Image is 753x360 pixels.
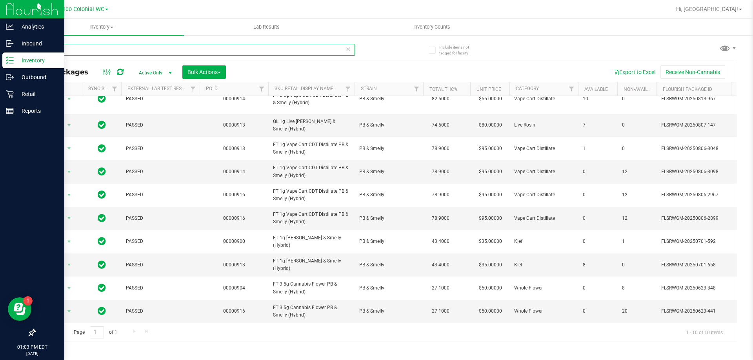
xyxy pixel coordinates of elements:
span: select [64,236,74,247]
span: PASSED [126,238,195,245]
span: PASSED [126,308,195,315]
span: FLSRWGM-20250813-967 [661,95,738,103]
a: 00000914 [223,96,245,101]
span: In Sync [98,236,106,247]
span: In Sync [98,259,106,270]
a: PO ID [206,86,218,91]
span: 12 [622,215,652,222]
span: $80.00000 [475,119,506,131]
span: FT 1g Vape Cart CDT Distillate PB & Smelly (Hybrid) [273,211,350,226]
span: PB & Smelly [359,238,418,245]
span: 82.5000 [428,93,453,105]
span: select [64,143,74,154]
span: 10 [583,95,613,103]
a: 00000916 [223,215,245,221]
inline-svg: Analytics [6,23,14,31]
span: 0 [583,168,613,175]
inline-svg: Outbound [6,73,14,81]
p: [DATE] [4,351,61,356]
span: PASSED [126,95,195,103]
span: In Sync [98,213,106,224]
span: PB & Smelly [359,191,418,199]
span: In Sync [98,119,106,130]
span: 0 [622,261,652,269]
a: Total THC% [429,87,458,92]
a: Filter [342,82,355,96]
span: select [64,120,74,131]
p: 01:03 PM EDT [4,344,61,351]
a: 00000913 [223,146,245,151]
span: Whole Flower [514,284,573,292]
span: Vape Cart Distillate [514,191,573,199]
span: Lab Results [243,24,290,31]
span: In Sync [98,143,106,154]
button: Receive Non-Cannabis [660,65,725,79]
span: FLSRWGM-20250806-2967 [661,191,738,199]
span: FLSRWGM-20250701-658 [661,261,738,269]
span: FT 1g Vape Cart CDT Distillate PB & Smelly (Hybrid) [273,164,350,179]
span: $95.00000 [475,143,506,154]
span: Orlando Colonial WC [52,6,104,13]
span: 78.9000 [428,143,453,154]
span: FT 0.5g Vape Cart CDT Distillate PB & Smelly (Hybrid) [273,92,350,107]
a: 00000904 [223,285,245,291]
p: Inventory [14,56,61,65]
span: 74.5000 [428,119,453,131]
span: PASSED [126,168,195,175]
span: 20 [622,308,652,315]
a: Flourish Package ID [663,87,712,92]
span: PB & Smelly [359,145,418,152]
span: FT 1g Vape Cart CDT Distillate PB & Smelly (Hybrid) [273,141,350,156]
span: select [64,283,74,294]
span: PASSED [126,145,195,152]
inline-svg: Inbound [6,40,14,47]
span: Kief [514,238,573,245]
span: PASSED [126,261,195,269]
span: PB & Smelly [359,121,418,129]
inline-svg: Retail [6,90,14,98]
span: FLSRWGM-20250807-147 [661,121,738,129]
span: 8 [583,261,613,269]
span: Inventory Counts [403,24,461,31]
span: FLSRWGM-20250806-3098 [661,168,738,175]
span: PB & Smelly [359,284,418,292]
a: Filter [410,82,423,96]
a: Inventory Counts [349,19,514,35]
inline-svg: Reports [6,107,14,115]
span: $95.00000 [475,166,506,177]
a: Available [584,87,608,92]
span: $35.00000 [475,259,506,271]
span: 43.4000 [428,259,453,271]
span: Live Rosin [514,121,573,129]
span: FLSRWGM-20250701-592 [661,238,738,245]
a: Non-Available [624,87,658,92]
span: FLSRWGM-20250806-3048 [661,145,738,152]
span: Page of 1 [67,326,124,338]
span: 1 - 10 of 10 items [680,326,729,338]
span: GL 1g Live [PERSON_NAME] & Smelly (Hybrid) [273,118,350,133]
span: $50.00000 [475,306,506,317]
span: $95.00000 [475,213,506,224]
span: All Packages [41,68,96,76]
span: 0 [583,238,613,245]
span: Whole Flower [514,308,573,315]
a: Filter [565,82,578,96]
span: Inventory [19,24,184,31]
span: 78.9000 [428,189,453,201]
span: 1 [583,145,613,152]
span: PASSED [126,215,195,222]
span: FLSRWGM-20250806-2899 [661,215,738,222]
span: PB & Smelly [359,308,418,315]
span: select [64,213,74,224]
span: 43.4000 [428,236,453,247]
span: 0 [583,215,613,222]
span: PB & Smelly [359,215,418,222]
span: FLSRWGM-20250623-348 [661,284,738,292]
p: Inbound [14,39,61,48]
span: 12 [622,191,652,199]
a: 00000913 [223,122,245,128]
span: select [64,190,74,201]
span: Vape Cart Distillate [514,145,573,152]
a: 00000913 [223,262,245,268]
